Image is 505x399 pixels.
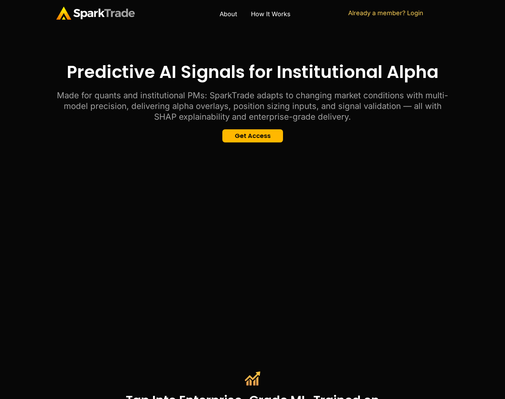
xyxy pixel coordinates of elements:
a: About [213,6,244,22]
a: Get Access [222,129,283,142]
a: How It Works [244,6,297,22]
h2: Predictive AI Signals for Institutional Alpha [56,61,449,83]
a: Already a member? Login [348,9,423,17]
nav: Menu [162,6,348,22]
p: Made for quants and institutional PMs: SparkTrade adapts to changing market conditions with multi... [56,90,449,122]
span: Get Access [235,133,271,139]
